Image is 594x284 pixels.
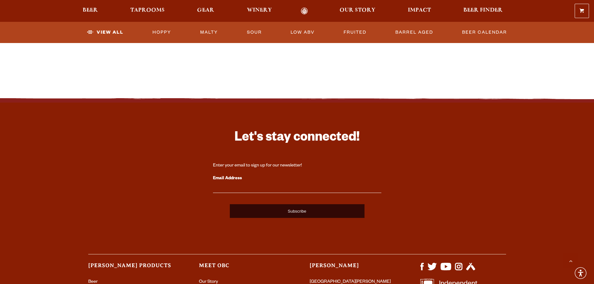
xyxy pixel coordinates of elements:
[336,7,379,15] a: Our Story
[341,25,369,40] a: Fruited
[130,8,165,13] span: Taprooms
[197,8,214,13] span: Gear
[466,267,475,272] a: Visit us on Untappd
[563,253,578,268] a: Scroll to top
[574,266,587,280] div: Accessibility Menu
[230,204,365,218] input: Subscribe
[293,7,316,15] a: Odell Home
[88,262,174,275] h3: [PERSON_NAME] Products
[288,25,317,40] a: Low ABV
[310,262,395,275] h3: [PERSON_NAME]
[213,129,381,148] h3: Let's stay connected!
[340,8,375,13] span: Our Story
[150,25,174,40] a: Hoppy
[247,8,272,13] span: Winery
[459,7,507,15] a: Beer Finder
[463,8,503,13] span: Beer Finder
[213,175,381,183] label: Email Address
[441,267,451,272] a: Visit us on YouTube
[83,8,98,13] span: Beer
[420,267,424,272] a: Visit us on Facebook
[460,25,509,40] a: Beer Calendar
[198,25,220,40] a: Malty
[79,7,102,15] a: Beer
[408,8,431,13] span: Impact
[427,267,437,272] a: Visit us on X (formerly Twitter)
[393,25,436,40] a: Barrel Aged
[243,7,276,15] a: Winery
[404,7,435,15] a: Impact
[213,163,381,169] div: Enter your email to sign up for our newsletter!
[244,25,264,40] a: Sour
[85,25,126,40] a: View All
[455,267,462,272] a: Visit us on Instagram
[193,7,218,15] a: Gear
[126,7,169,15] a: Taprooms
[199,262,285,275] h3: Meet OBC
